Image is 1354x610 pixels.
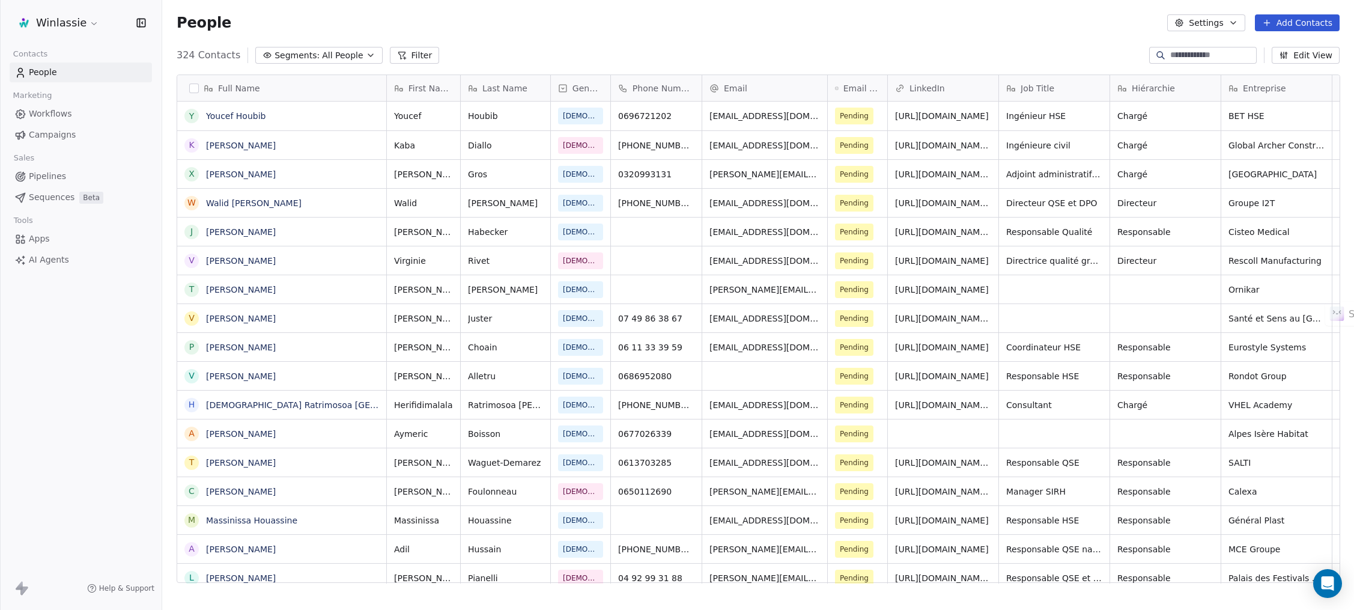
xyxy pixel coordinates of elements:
span: SALTI [1228,457,1325,469]
a: Youcef Houbib [206,111,266,121]
span: Pending [840,197,869,209]
span: VHEL Academy [1228,399,1325,411]
a: [URL][DOMAIN_NAME] [895,111,989,121]
span: Responsable Qualité [1006,226,1102,238]
span: Beta [79,192,103,204]
span: [EMAIL_ADDRESS][DOMAIN_NAME] [709,341,820,353]
span: [DEMOGRAPHIC_DATA] [563,486,598,498]
span: [PERSON_NAME][EMAIL_ADDRESS][PERSON_NAME][DOMAIN_NAME] [709,284,820,296]
a: [PERSON_NAME] [206,314,276,323]
span: Alletru [468,370,543,382]
span: Adil [394,543,453,555]
span: Last Name [482,82,527,94]
button: Edit View [1272,47,1340,64]
span: 0613703285 [618,457,694,469]
div: X [189,168,195,180]
span: Hussain [468,543,543,555]
span: Responsable [1117,514,1213,526]
span: [GEOGRAPHIC_DATA] [1228,168,1325,180]
a: [URL][DOMAIN_NAME][PERSON_NAME] [895,458,1058,468]
span: Pending [840,486,869,498]
span: [PERSON_NAME] [394,457,453,469]
span: [DEMOGRAPHIC_DATA] [563,543,598,555]
span: AI Agents [29,254,69,266]
a: [PERSON_NAME] [206,371,276,381]
span: [EMAIL_ADDRESS][DOMAIN_NAME] [709,457,820,469]
span: Manager SIRH [1006,486,1102,498]
span: 07 49 86 38 67 [618,313,694,325]
span: [DEMOGRAPHIC_DATA] [563,255,598,267]
span: Email [724,82,747,94]
a: Apps [10,229,152,249]
span: [EMAIL_ADDRESS][DOMAIN_NAME] [709,399,820,411]
span: Eurostyle Systems [1228,341,1325,353]
span: Herifidimalala [394,399,453,411]
span: Pending [840,370,869,382]
span: Directeur [1117,255,1213,267]
span: Gender [572,82,603,94]
span: LinkedIn [909,82,945,94]
span: [EMAIL_ADDRESS][DOMAIN_NAME] [709,313,820,325]
span: All People [322,49,363,62]
div: A [189,427,195,440]
span: Santé et Sens au [GEOGRAPHIC_DATA] [1228,313,1325,325]
span: [DEMOGRAPHIC_DATA] [563,284,598,296]
span: Gros [468,168,543,180]
span: [PERSON_NAME][EMAIL_ADDRESS][PERSON_NAME][DOMAIN_NAME] [709,486,820,498]
a: [URL][DOMAIN_NAME][PERSON_NAME] [895,141,1058,150]
span: Calexa [1228,486,1325,498]
a: [PERSON_NAME] [206,544,276,554]
span: [DEMOGRAPHIC_DATA] [563,313,598,325]
div: LinkedIn [888,75,998,101]
a: Help & Support [87,584,154,593]
span: Pipelines [29,170,66,183]
span: Foulonneau [468,486,543,498]
a: [PERSON_NAME] [206,169,276,179]
span: [DEMOGRAPHIC_DATA] [563,399,598,411]
span: Pianelli [468,572,543,584]
a: Massinissa Houassine [206,516,297,525]
span: Global Archer Construction & Engineering [1228,139,1325,151]
span: [DEMOGRAPHIC_DATA] [563,428,598,440]
a: [PERSON_NAME] [206,343,276,352]
span: [PERSON_NAME] [394,168,453,180]
a: SequencesBeta [10,188,152,207]
button: Filter [390,47,440,64]
div: Email Verification Status [828,75,887,101]
a: [PERSON_NAME] [206,458,276,468]
span: Pending [840,341,869,353]
div: Phone Number [611,75,702,101]
span: [DEMOGRAPHIC_DATA] [563,341,598,353]
span: Contacts [8,45,53,63]
button: Add Contacts [1255,14,1340,31]
a: Walid [PERSON_NAME] [206,198,302,208]
div: V [189,312,195,325]
span: Pending [840,572,869,584]
span: [EMAIL_ADDRESS][DOMAIN_NAME] [709,197,820,209]
span: [PERSON_NAME] [468,284,543,296]
span: [DEMOGRAPHIC_DATA] [563,139,598,151]
span: Responsable QSE national [1006,543,1102,555]
span: BET HSE [1228,110,1325,122]
span: [PERSON_NAME][EMAIL_ADDRESS][DOMAIN_NAME] [709,572,820,584]
div: V [189,254,195,267]
span: Pending [840,284,869,296]
div: M [188,514,195,526]
span: 0677026339 [618,428,694,440]
a: [URL][DOMAIN_NAME][PERSON_NAME] [895,573,1058,583]
span: Pending [840,543,869,555]
a: [URL][DOMAIN_NAME][PERSON_NAME] [895,314,1058,323]
span: Ornikar [1228,284,1325,296]
span: [PERSON_NAME] [394,572,453,584]
span: [DEMOGRAPHIC_DATA] [563,572,598,584]
a: [PERSON_NAME] [206,141,276,150]
div: P [189,341,194,353]
div: A [189,543,195,555]
span: [DEMOGRAPHIC_DATA] [563,457,598,469]
span: Groupe I2T [1228,197,1325,209]
span: 0650112690 [618,486,694,498]
a: [URL][DOMAIN_NAME] [895,256,989,266]
span: [PERSON_NAME][EMAIL_ADDRESS][DOMAIN_NAME] [709,543,820,555]
span: Responsable [1117,486,1213,498]
span: Responsable QSE [1006,457,1102,469]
